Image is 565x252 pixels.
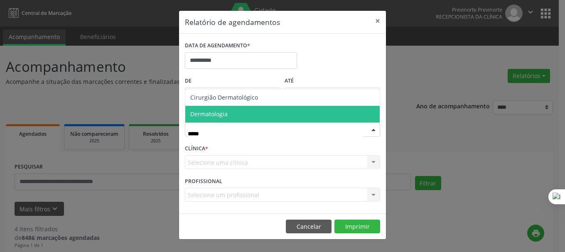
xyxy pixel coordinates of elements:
[286,220,332,234] button: Cancelar
[185,175,222,188] label: PROFISSIONAL
[369,11,386,31] button: Close
[334,220,380,234] button: Imprimir
[285,75,380,88] label: ATÉ
[185,75,280,88] label: De
[190,93,258,101] span: Cirurgião Dermatológico
[190,110,228,118] span: Dermatologia
[185,142,208,155] label: CLÍNICA
[185,17,280,27] h5: Relatório de agendamentos
[185,39,250,52] label: DATA DE AGENDAMENTO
